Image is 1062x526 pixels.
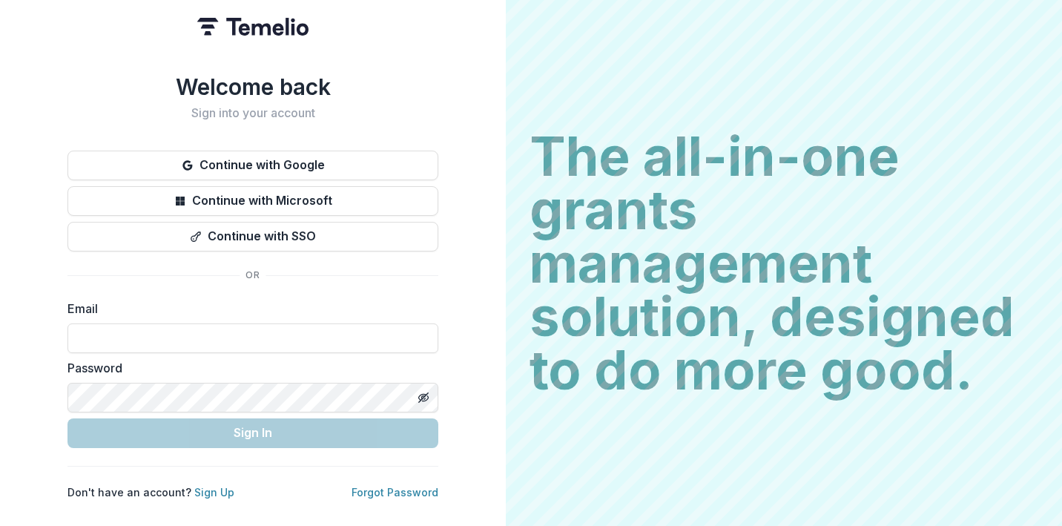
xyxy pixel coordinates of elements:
label: Password [67,359,429,377]
h1: Welcome back [67,73,438,100]
a: Sign Up [194,486,234,499]
button: Continue with SSO [67,222,438,252]
button: Continue with Google [67,151,438,180]
label: Email [67,300,429,318]
button: Continue with Microsoft [67,186,438,216]
img: Temelio [197,18,309,36]
button: Sign In [67,418,438,448]
a: Forgot Password [352,486,438,499]
button: Toggle password visibility [412,386,435,410]
h2: Sign into your account [67,106,438,120]
p: Don't have an account? [67,484,234,500]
